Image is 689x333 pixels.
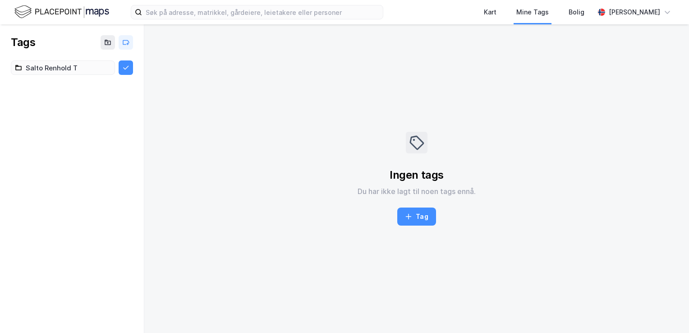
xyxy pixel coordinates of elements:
[644,290,689,333] iframe: Chat Widget
[516,7,549,18] div: Mine Tags
[142,5,383,19] input: Søk på adresse, matrikkel, gårdeiere, leietakere eller personer
[484,7,496,18] div: Kart
[644,290,689,333] div: Kontrollprogram for chat
[397,208,436,226] button: Tag
[569,7,584,18] div: Bolig
[609,7,660,18] div: [PERSON_NAME]
[390,168,444,182] div: Ingen tags
[11,35,35,50] div: Tags
[358,186,476,197] div: Du har ikke lagt til noen tags ennå.
[14,4,109,20] img: logo.f888ab2527a4732fd821a326f86c7f29.svg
